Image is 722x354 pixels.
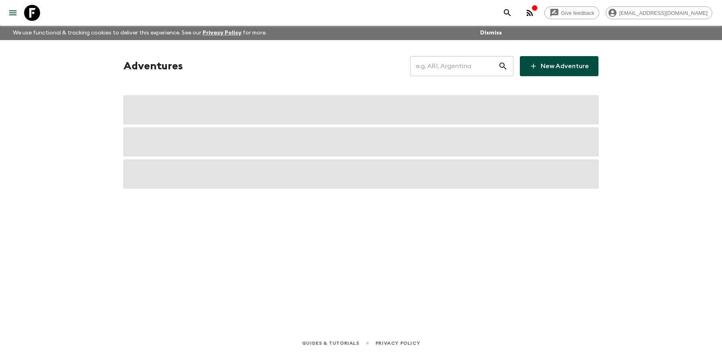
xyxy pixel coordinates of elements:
button: menu [5,5,21,21]
a: Give feedback [544,6,599,19]
a: Privacy Policy [375,339,420,348]
input: e.g. AR1, Argentina [410,55,498,77]
span: [EMAIL_ADDRESS][DOMAIN_NAME] [615,10,712,16]
p: We use functional & tracking cookies to deliver this experience. See our for more. [10,26,270,40]
h1: Adventures [124,58,183,74]
a: New Adventure [520,56,598,76]
button: Dismiss [478,27,504,38]
button: search adventures [499,5,515,21]
a: Guides & Tutorials [302,339,359,348]
span: Give feedback [557,10,599,16]
a: Privacy Policy [203,30,241,36]
div: [EMAIL_ADDRESS][DOMAIN_NAME] [606,6,712,19]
